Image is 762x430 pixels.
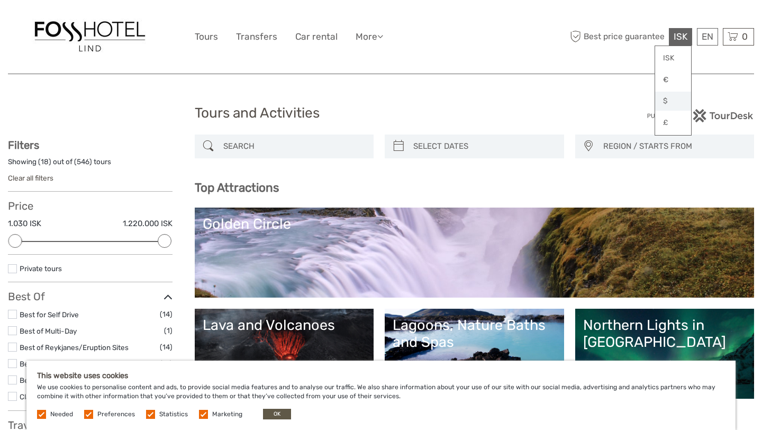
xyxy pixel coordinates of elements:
[20,343,129,352] a: Best of Reykjanes/Eruption Sites
[203,317,366,334] div: Lava and Volcanoes
[77,157,89,167] label: 546
[740,31,749,42] span: 0
[203,317,366,391] a: Lava and Volcanoes
[647,109,754,122] img: PurchaseViaTourDesk.png
[20,310,79,319] a: Best for Self Drive
[8,174,53,182] a: Clear all filters
[219,137,369,156] input: SEARCH
[32,19,148,55] img: 1558-f877dab1-b831-4070-87d7-0a2017c1294e_logo_big.jpg
[598,138,749,155] button: REGION / STARTS FROM
[212,410,242,419] label: Marketing
[263,409,291,419] button: OK
[50,410,73,419] label: Needed
[195,105,568,122] h1: Tours and Activities
[26,361,736,430] div: We use cookies to personalise content and ads, to provide social media features and to analyse ou...
[203,216,747,290] a: Golden Circle
[8,290,173,303] h3: Best Of
[583,317,747,351] div: Northern Lights in [GEOGRAPHIC_DATA]
[8,157,173,173] div: Showing ( ) out of ( ) tours
[568,28,667,46] span: Best price guarantee
[295,29,338,44] a: Car rental
[160,357,173,370] span: (31)
[160,308,173,320] span: (14)
[393,317,556,391] a: Lagoons, Nature Baths and Spas
[20,392,62,401] a: Classic Tours
[583,317,747,391] a: Northern Lights in [GEOGRAPHIC_DATA]
[41,157,49,167] label: 18
[8,218,41,229] label: 1.030 ISK
[97,410,135,419] label: Preferences
[159,410,188,419] label: Statistics
[20,264,62,273] a: Private tours
[160,341,173,353] span: (14)
[655,92,691,111] a: $
[122,16,134,29] button: Open LiveChat chat widget
[195,29,218,44] a: Tours
[8,139,39,151] strong: Filters
[164,325,173,337] span: (1)
[356,29,383,44] a: More
[393,317,556,351] div: Lagoons, Nature Baths and Spas
[8,200,173,212] h3: Price
[195,181,279,195] b: Top Attractions
[236,29,277,44] a: Transfers
[20,376,66,384] a: Best of Winter
[15,19,120,27] p: We're away right now. Please check back later!
[655,70,691,89] a: €
[655,113,691,132] a: £
[203,216,747,232] div: Golden Circle
[409,137,559,156] input: SELECT DATES
[37,371,725,380] h5: This website uses cookies
[20,327,77,335] a: Best of Multi-Day
[674,31,687,42] span: ISK
[697,28,718,46] div: EN
[20,360,73,368] a: Best of Summer
[655,49,691,68] a: ISK
[123,218,173,229] label: 1.220.000 ISK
